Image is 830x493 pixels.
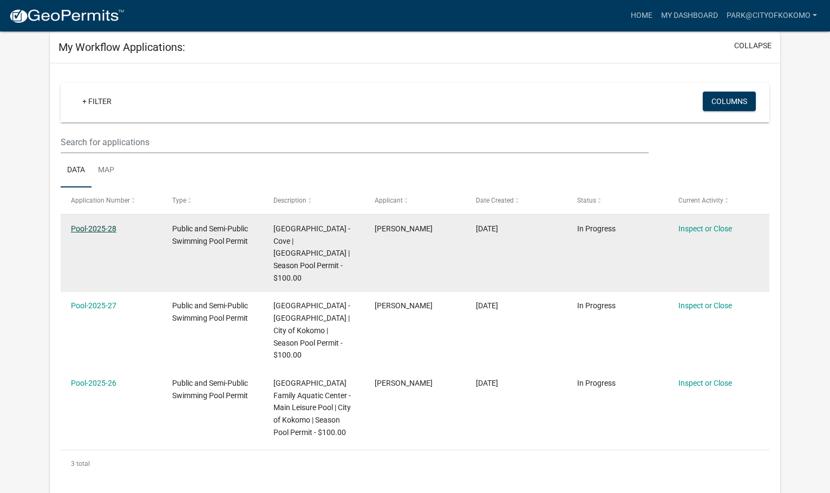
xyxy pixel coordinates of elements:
datatable-header-cell: Status [567,187,668,213]
span: In Progress [577,301,616,310]
datatable-header-cell: Applicant [364,187,466,213]
datatable-header-cell: Application Number [61,187,162,213]
span: Current Activity [678,197,723,204]
span: 10/03/2025 [476,379,498,387]
a: My Dashboard [657,5,722,26]
div: collapse [50,63,781,488]
span: Date Created [476,197,514,204]
a: Inspect or Close [678,301,732,310]
a: Pool-2025-28 [71,224,116,233]
datatable-header-cell: Current Activity [668,187,769,213]
a: Home [626,5,657,26]
span: In Progress [577,379,616,387]
span: Type [172,197,186,204]
a: Inspect or Close [678,224,732,233]
datatable-header-cell: Description [263,187,364,213]
button: Columns [703,92,756,111]
button: collapse [734,40,772,51]
span: Kokomo Beach Family Aquatic Center - Lazy River | City of Kokomo | Season Pool Permit - $100.00 [273,301,350,359]
span: Allison Reed [375,301,433,310]
span: Application Number [71,197,130,204]
span: Applicant [375,197,403,204]
datatable-header-cell: Date Created [466,187,567,213]
div: 3 total [61,450,770,477]
a: Inspect or Close [678,379,732,387]
span: Public and Semi-Public Swimming Pool Permit [172,379,248,400]
span: 10/03/2025 [476,301,498,310]
span: Description [273,197,306,204]
span: Public and Semi-Public Swimming Pool Permit [172,301,248,322]
span: Status [577,197,596,204]
span: Allison Reed [375,379,433,387]
a: Pool-2025-26 [71,379,116,387]
span: Allison Reed [375,224,433,233]
datatable-header-cell: Type [162,187,263,213]
a: + Filter [74,92,120,111]
a: Pool-2025-27 [71,301,116,310]
a: Data [61,153,92,188]
span: Kokomo Beach Family Aquatic Center - Cove | City of Kokomo | Season Pool Permit - $100.00 [273,224,350,282]
input: Search for applications [61,131,649,153]
h5: My Workflow Applications: [58,41,185,54]
span: Public and Semi-Public Swimming Pool Permit [172,224,248,245]
span: 10/03/2025 [476,224,498,233]
span: In Progress [577,224,616,233]
a: Map [92,153,121,188]
a: park@cityofkokomo [722,5,821,26]
span: Kokomo Beach Family Aquatic Center - Main Leisure Pool | City of Kokomo | Season Pool Permit - $1... [273,379,351,437]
